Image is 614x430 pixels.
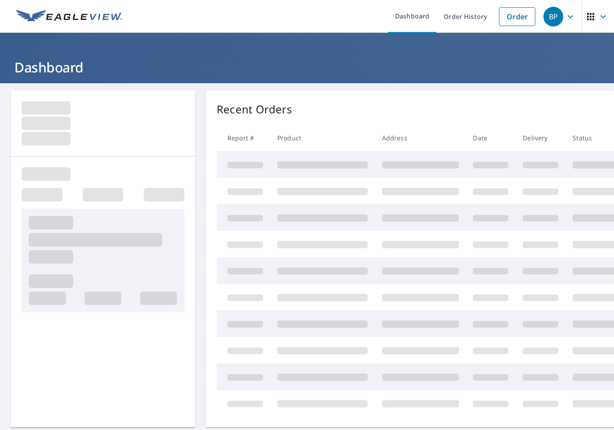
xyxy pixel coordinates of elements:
a: Order [499,7,535,26]
th: Date [466,125,516,151]
th: Report # [217,125,270,151]
th: Address [375,125,466,151]
p: Recent Orders [217,101,292,117]
div: BP [543,7,563,27]
h1: Dashboard [11,58,603,76]
img: EV Logo [16,10,122,23]
th: Delivery [516,125,565,151]
th: Product [270,125,375,151]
